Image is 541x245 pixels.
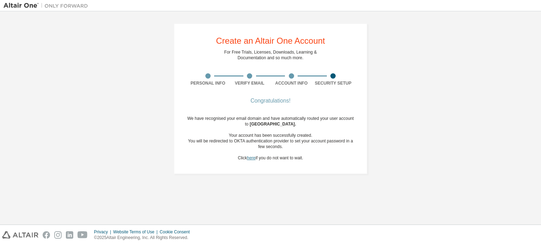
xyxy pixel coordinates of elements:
div: Personal Info [187,80,229,86]
div: For Free Trials, Licenses, Downloads, Learning & Documentation and so much more. [224,49,317,61]
div: Congratulations! [187,99,354,103]
div: You will be redirected to OKTA authentication provider to set your account password in a few seco... [187,138,354,149]
a: here [247,155,255,160]
img: linkedin.svg [66,231,73,239]
div: Security Setup [312,80,354,86]
div: Privacy [94,229,113,235]
div: Account Info [270,80,312,86]
img: facebook.svg [43,231,50,239]
img: Altair One [4,2,92,9]
div: Your account has been successfully created. [187,133,354,138]
div: Website Terms of Use [113,229,160,235]
img: youtube.svg [77,231,88,239]
span: [GEOGRAPHIC_DATA] . [250,122,296,127]
img: instagram.svg [54,231,62,239]
div: We have recognised your email domain and have automatically routed your user account to Click if ... [187,116,354,161]
img: altair_logo.svg [2,231,38,239]
div: Cookie Consent [160,229,194,235]
p: © 2025 Altair Engineering, Inc. All Rights Reserved. [94,235,194,241]
div: Verify Email [229,80,271,86]
div: Create an Altair One Account [216,37,325,45]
